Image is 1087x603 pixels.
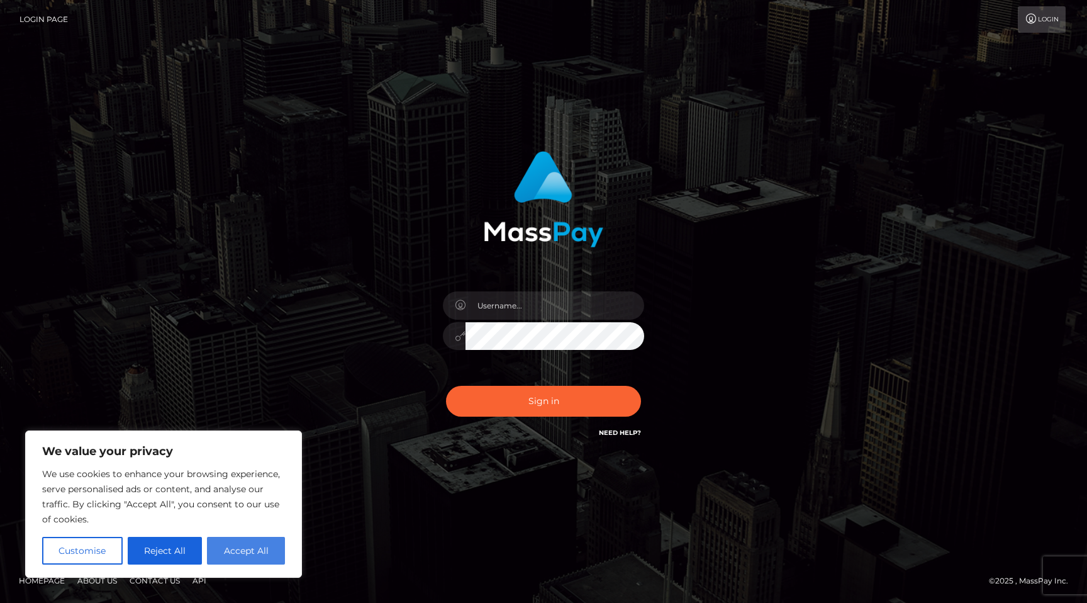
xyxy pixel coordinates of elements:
[14,571,70,590] a: Homepage
[446,386,641,417] button: Sign in
[484,151,603,247] img: MassPay Login
[42,537,123,565] button: Customise
[72,571,122,590] a: About Us
[989,574,1078,588] div: © 2025 , MassPay Inc.
[42,466,285,527] p: We use cookies to enhance your browsing experience, serve personalised ads or content, and analys...
[599,429,641,437] a: Need Help?
[187,571,211,590] a: API
[20,6,68,33] a: Login Page
[465,291,644,320] input: Username...
[42,444,285,459] p: We value your privacy
[1018,6,1066,33] a: Login
[25,431,302,578] div: We value your privacy
[128,537,203,565] button: Reject All
[125,571,185,590] a: Contact Us
[207,537,285,565] button: Accept All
